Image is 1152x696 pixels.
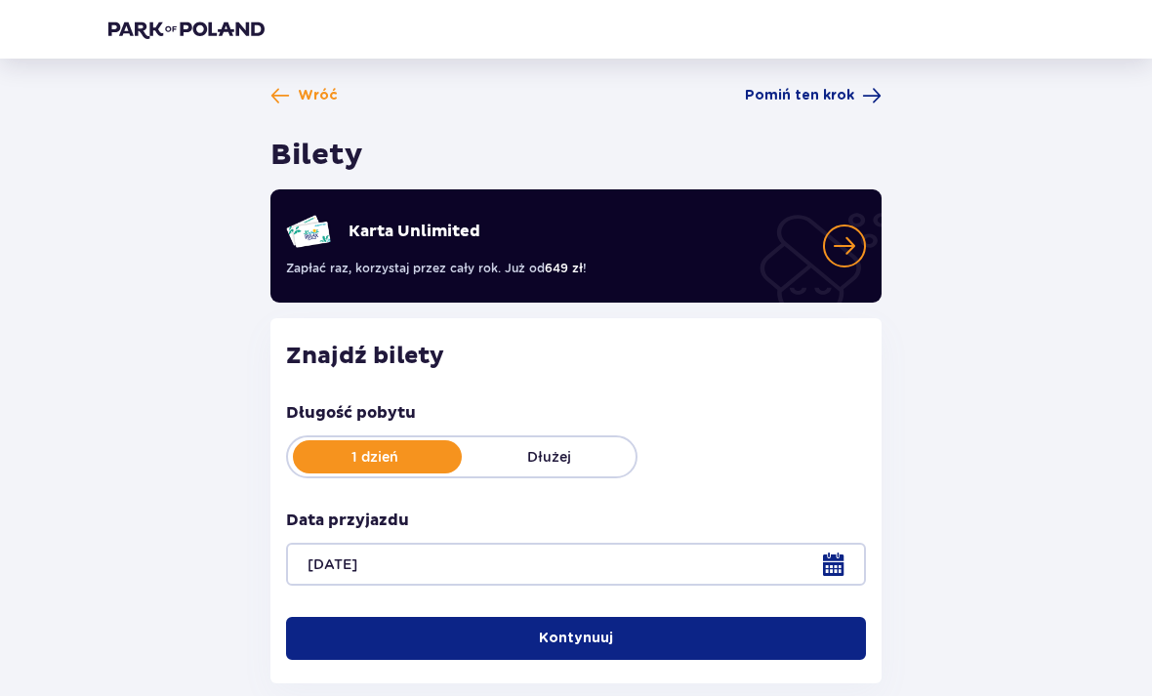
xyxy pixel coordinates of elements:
[288,447,462,467] p: 1 dzień
[298,86,338,105] span: Wróć
[270,137,363,174] h1: Bilety
[286,402,416,424] p: Długość pobytu
[286,510,409,531] p: Data przyjazdu
[462,447,636,467] p: Dłużej
[745,86,882,105] a: Pomiń ten krok
[539,629,613,648] p: Kontynuuj
[745,86,854,105] span: Pomiń ten krok
[270,86,338,105] a: Wróć
[286,617,866,660] button: Kontynuuj
[108,20,265,39] img: Park of Poland logo
[286,342,866,371] h2: Znajdź bilety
